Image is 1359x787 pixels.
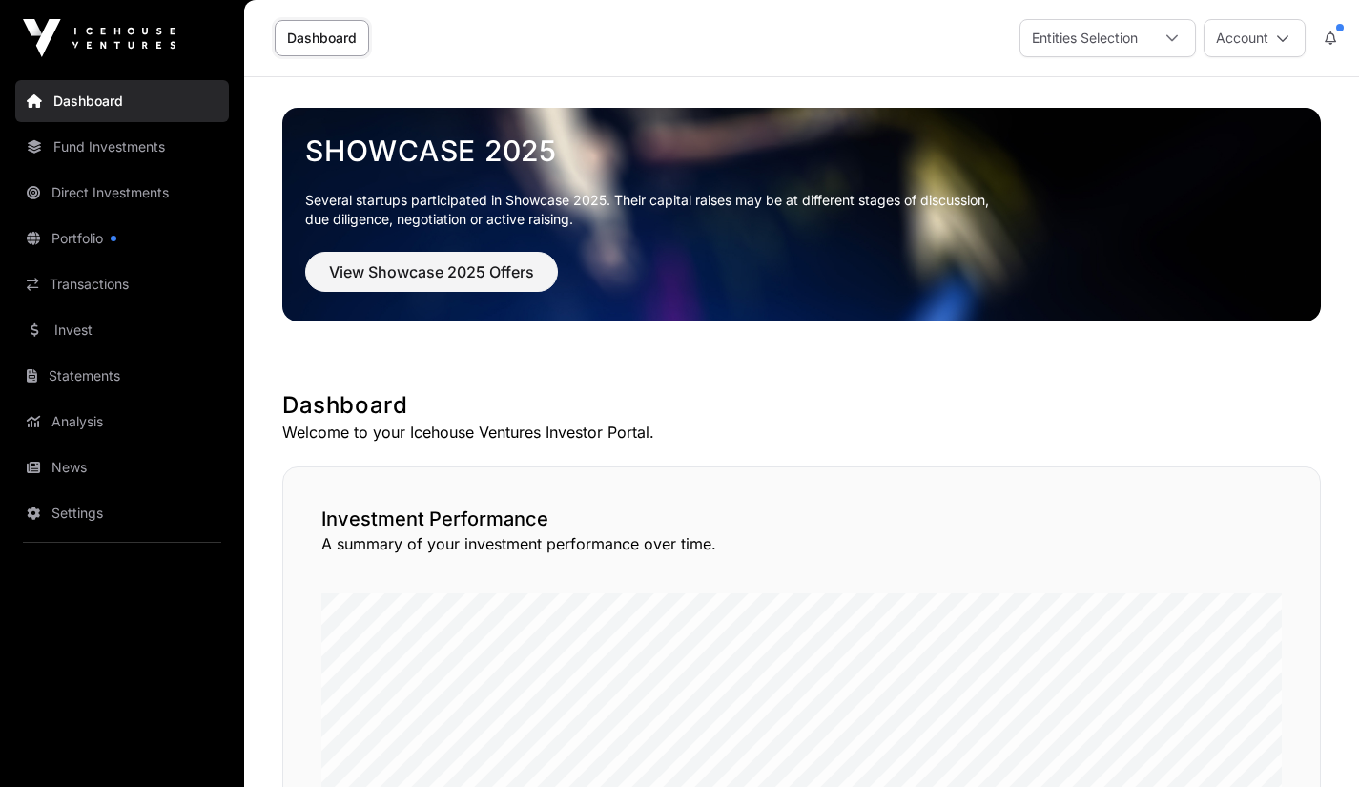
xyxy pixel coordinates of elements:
[15,401,229,443] a: Analysis
[23,19,175,57] img: Icehouse Ventures Logo
[305,191,1298,229] p: Several startups participated in Showcase 2025. Their capital raises may be at different stages o...
[305,271,558,290] a: View Showcase 2025 Offers
[15,126,229,168] a: Fund Investments
[15,172,229,214] a: Direct Investments
[321,506,1282,532] h2: Investment Performance
[1264,695,1359,787] iframe: Chat Widget
[1204,19,1306,57] button: Account
[329,260,534,283] span: View Showcase 2025 Offers
[15,355,229,397] a: Statements
[15,263,229,305] a: Transactions
[15,80,229,122] a: Dashboard
[15,217,229,259] a: Portfolio
[15,309,229,351] a: Invest
[15,492,229,534] a: Settings
[282,390,1321,421] h1: Dashboard
[282,421,1321,444] p: Welcome to your Icehouse Ventures Investor Portal.
[305,252,558,292] button: View Showcase 2025 Offers
[15,446,229,488] a: News
[1020,20,1149,56] div: Entities Selection
[282,108,1321,321] img: Showcase 2025
[275,20,369,56] a: Dashboard
[305,134,1298,168] a: Showcase 2025
[321,532,1282,555] p: A summary of your investment performance over time.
